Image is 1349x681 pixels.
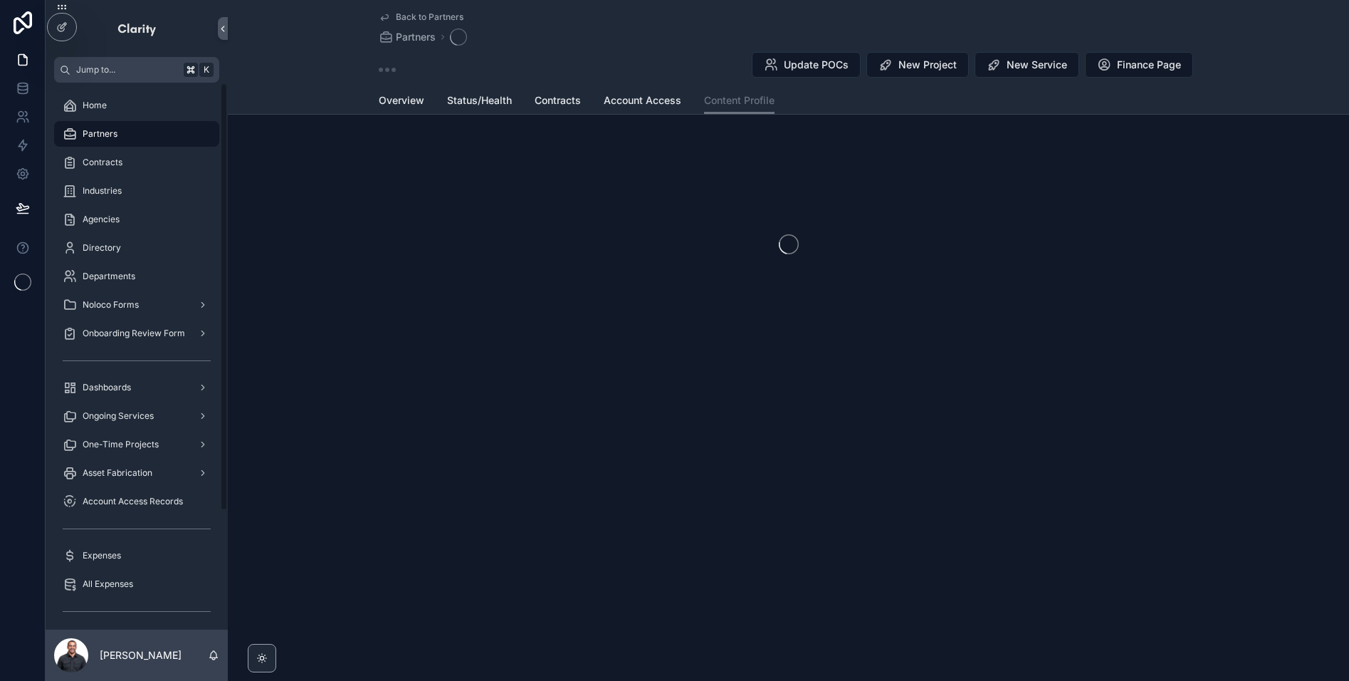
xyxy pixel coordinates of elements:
span: Ongoing Services [83,410,154,422]
a: Overview [379,88,424,116]
span: Dashboards [83,382,131,393]
span: Partners [83,128,117,140]
span: All Expenses [83,578,133,590]
a: Agencies [54,207,219,232]
button: Finance Page [1085,52,1193,78]
span: New Service [1007,58,1067,72]
span: Departments [83,271,135,282]
a: Status/Health [447,88,512,116]
span: Onboarding Review Form [83,328,185,339]
a: Account Access Records [54,489,219,514]
span: Directory [83,242,121,254]
a: Partners [379,30,436,44]
span: Expenses [83,550,121,561]
a: Content Profile [704,88,775,115]
a: Directory [54,235,219,261]
span: Contracts [83,157,122,168]
button: New Service [975,52,1079,78]
a: Expenses [54,543,219,568]
a: Onboarding Review Form [54,321,219,346]
span: Asset Fabrication [83,467,152,479]
a: One-Time Projects [54,432,219,457]
a: All Expenses [54,571,219,597]
img: App logo [117,17,157,40]
a: Noloco Forms [54,292,219,318]
a: Dashboards [54,375,219,400]
a: Home [54,93,219,118]
span: Account Access [604,93,681,108]
button: New Project [866,52,969,78]
span: Home [83,100,107,111]
span: Partners [396,30,436,44]
a: Ongoing Services [54,403,219,429]
span: Status/Health [447,93,512,108]
span: Account Access Records [83,496,183,507]
a: Industries [54,178,219,204]
span: Overview [379,93,424,108]
span: K [201,64,212,76]
a: Contracts [535,88,581,116]
span: Noloco Forms [83,299,139,311]
a: Contracts [54,150,219,175]
span: Back to Partners [396,11,463,23]
span: Finance Page [1117,58,1181,72]
span: Content Profile [704,93,775,108]
a: Back to Partners [379,11,463,23]
a: Asset Fabrication [54,460,219,486]
span: Jump to... [76,64,178,76]
span: Update POCs [784,58,849,72]
span: Contracts [535,93,581,108]
span: Industries [83,185,122,197]
button: Update POCs [752,52,861,78]
div: scrollable content [46,83,228,630]
span: One-Time Projects [83,439,159,450]
span: Agencies [83,214,120,225]
button: Jump to...K [54,57,219,83]
p: [PERSON_NAME] [100,648,182,662]
a: Account Access [604,88,681,116]
span: New Project [898,58,957,72]
a: Partners [54,121,219,147]
a: Departments [54,264,219,289]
